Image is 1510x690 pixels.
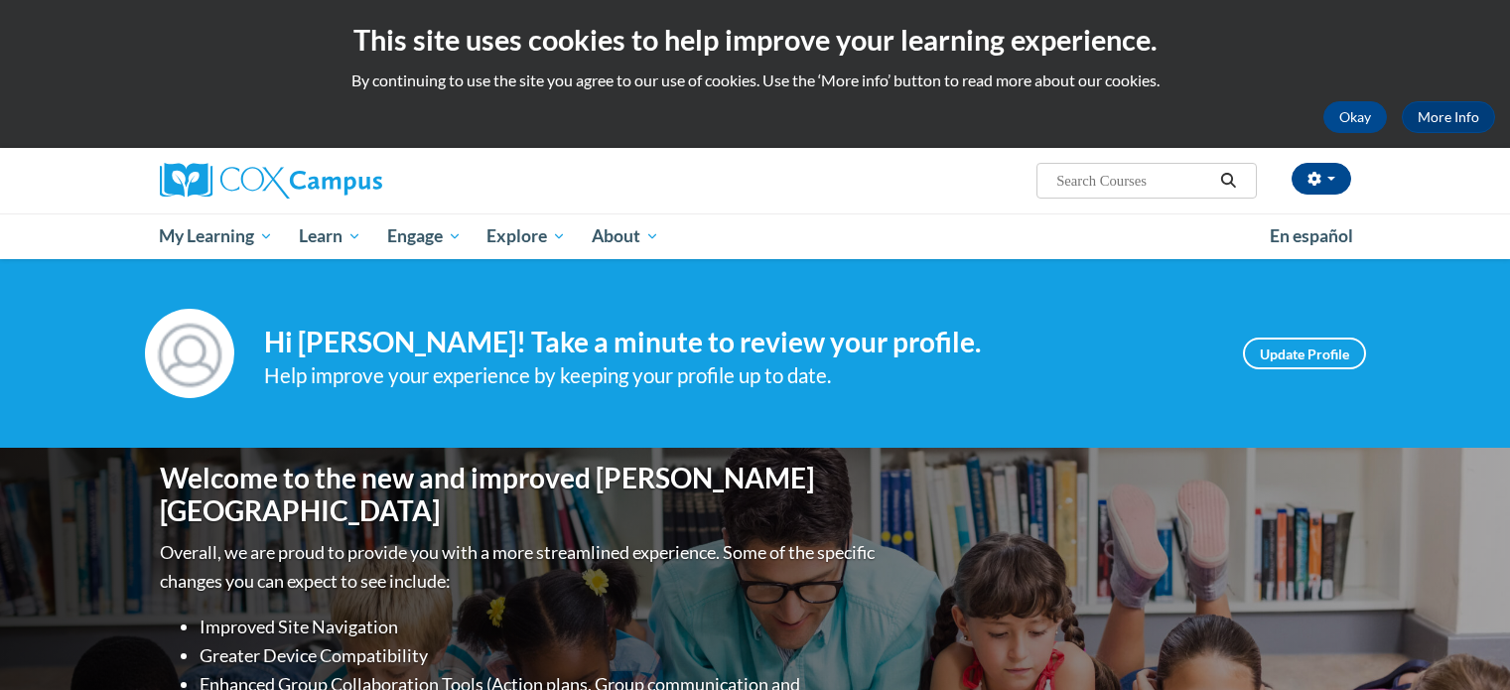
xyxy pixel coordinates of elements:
a: My Learning [147,213,287,259]
img: Profile Image [145,309,234,398]
img: Cox Campus [160,163,382,199]
a: About [579,213,672,259]
li: Greater Device Compatibility [200,641,880,670]
span: Engage [387,224,462,248]
a: Engage [374,213,475,259]
span: About [592,224,659,248]
a: Cox Campus [160,163,537,199]
h2: This site uses cookies to help improve your learning experience. [15,20,1495,60]
span: My Learning [159,224,273,248]
p: By continuing to use the site you agree to our use of cookies. Use the ‘More info’ button to read... [15,69,1495,91]
div: Help improve your experience by keeping your profile up to date. [264,359,1213,392]
a: Update Profile [1243,338,1366,369]
button: Search [1213,169,1243,193]
span: Learn [299,224,361,248]
button: Account Settings [1292,163,1351,195]
li: Improved Site Navigation [200,613,880,641]
span: En español [1270,225,1353,246]
h4: Hi [PERSON_NAME]! Take a minute to review your profile. [264,326,1213,359]
a: Learn [286,213,374,259]
a: En español [1257,215,1366,257]
a: Explore [474,213,579,259]
p: Overall, we are proud to provide you with a more streamlined experience. Some of the specific cha... [160,538,880,596]
div: Main menu [130,213,1381,259]
h1: Welcome to the new and improved [PERSON_NAME][GEOGRAPHIC_DATA] [160,462,880,528]
button: Okay [1323,101,1387,133]
span: Explore [486,224,566,248]
a: More Info [1402,101,1495,133]
input: Search Courses [1054,169,1213,193]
